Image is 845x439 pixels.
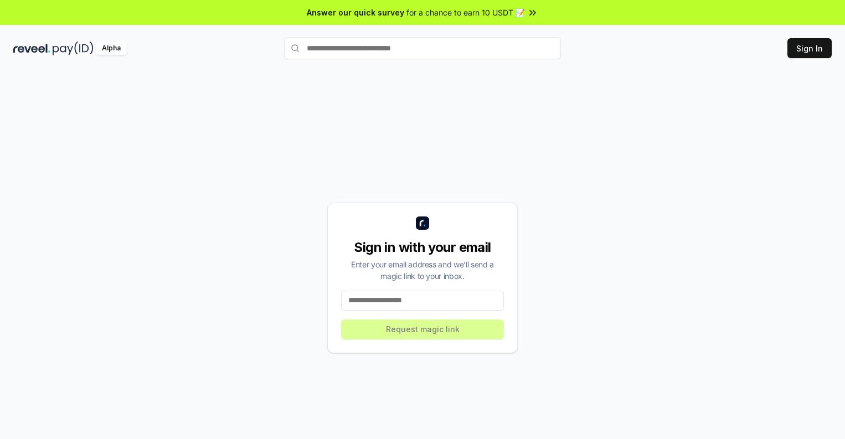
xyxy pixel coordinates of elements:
[406,7,525,18] span: for a chance to earn 10 USDT 📝
[96,42,127,55] div: Alpha
[53,42,94,55] img: pay_id
[13,42,50,55] img: reveel_dark
[416,216,429,230] img: logo_small
[341,259,504,282] div: Enter your email address and we’ll send a magic link to your inbox.
[307,7,404,18] span: Answer our quick survey
[787,38,832,58] button: Sign In
[341,239,504,256] div: Sign in with your email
